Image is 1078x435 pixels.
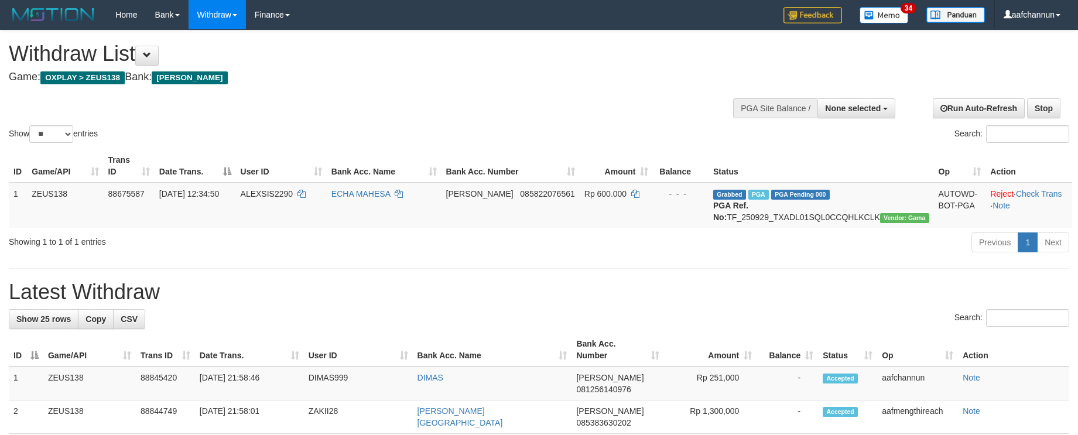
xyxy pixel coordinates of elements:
[16,314,71,324] span: Show 25 rows
[783,7,842,23] img: Feedback.jpg
[576,406,644,416] span: [PERSON_NAME]
[986,309,1069,327] input: Search:
[576,385,631,394] span: Copy 081256140976 to clipboard
[43,333,136,367] th: Game/API: activate to sort column ascending
[195,367,304,400] td: [DATE] 21:58:46
[709,149,934,183] th: Status
[1016,189,1062,198] a: Check Trans
[963,406,980,416] a: Note
[993,201,1010,210] a: Note
[817,98,895,118] button: None selected
[29,125,73,143] select: Showentries
[664,400,757,434] td: Rp 1,300,000
[823,407,858,417] span: Accepted
[108,189,145,198] span: 88675587
[155,149,236,183] th: Date Trans.: activate to sort column descending
[580,149,653,183] th: Amount: activate to sort column ascending
[825,104,881,113] span: None selected
[327,149,442,183] th: Bank Acc. Name: activate to sort column ascending
[958,333,1069,367] th: Action
[934,149,986,183] th: Op: activate to sort column ascending
[304,367,413,400] td: DIMAS999
[9,6,98,23] img: MOTION_logo.png
[195,333,304,367] th: Date Trans.: activate to sort column ascending
[963,373,980,382] a: Note
[331,189,390,198] a: ECHA MAHESA
[709,183,934,228] td: TF_250929_TXADL01SQL0CCQHLKCLK
[446,189,514,198] span: [PERSON_NAME]
[520,189,574,198] span: Copy 085822076561 to clipboard
[304,400,413,434] td: ZAKII28
[576,373,644,382] span: [PERSON_NAME]
[653,149,709,183] th: Balance
[159,189,219,198] span: [DATE] 12:34:50
[576,418,631,427] span: Copy 085383630202 to clipboard
[933,98,1025,118] a: Run Auto-Refresh
[9,333,43,367] th: ID: activate to sort column descending
[27,149,103,183] th: Game/API: activate to sort column ascending
[985,149,1072,183] th: Action
[104,149,155,183] th: Trans ID: activate to sort column ascending
[9,42,707,66] h1: Withdraw List
[236,149,327,183] th: User ID: activate to sort column ascending
[136,367,195,400] td: 88845420
[757,333,818,367] th: Balance: activate to sort column ascending
[926,7,985,23] img: panduan.png
[9,400,43,434] td: 2
[40,71,125,84] span: OXPLAY > ZEUS138
[733,98,817,118] div: PGA Site Balance /
[43,367,136,400] td: ZEUS138
[417,406,503,427] a: [PERSON_NAME][GEOGRAPHIC_DATA]
[901,3,916,13] span: 34
[1037,232,1069,252] a: Next
[1018,232,1038,252] a: 1
[9,231,440,248] div: Showing 1 to 1 of 1 entries
[413,333,572,367] th: Bank Acc. Name: activate to sort column ascending
[860,7,909,23] img: Button%20Memo.svg
[9,309,78,329] a: Show 25 rows
[771,190,830,200] span: PGA Pending
[877,367,958,400] td: aafchannun
[9,183,27,228] td: 1
[27,183,103,228] td: ZEUS138
[9,280,1069,304] h1: Latest Withdraw
[880,213,929,223] span: Vendor URL: https://trx31.1velocity.biz
[818,333,877,367] th: Status: activate to sort column ascending
[417,373,443,382] a: DIMAS
[934,183,986,228] td: AUTOWD-BOT-PGA
[43,400,136,434] td: ZEUS138
[241,189,293,198] span: ALEXSIS2290
[877,333,958,367] th: Op: activate to sort column ascending
[78,309,114,329] a: Copy
[121,314,138,324] span: CSV
[136,400,195,434] td: 88844749
[9,367,43,400] td: 1
[9,71,707,83] h4: Game: Bank:
[985,183,1072,228] td: · ·
[713,190,746,200] span: Grabbed
[584,189,627,198] span: Rp 600.000
[571,333,664,367] th: Bank Acc. Number: activate to sort column ascending
[85,314,106,324] span: Copy
[954,309,1069,327] label: Search:
[113,309,145,329] a: CSV
[990,189,1014,198] a: Reject
[757,367,818,400] td: -
[664,333,757,367] th: Amount: activate to sort column ascending
[304,333,413,367] th: User ID: activate to sort column ascending
[152,71,227,84] span: [PERSON_NAME]
[1027,98,1060,118] a: Stop
[9,125,98,143] label: Show entries
[658,188,704,200] div: - - -
[9,149,27,183] th: ID
[136,333,195,367] th: Trans ID: activate to sort column ascending
[713,201,748,222] b: PGA Ref. No:
[757,400,818,434] td: -
[877,400,958,434] td: aafmengthireach
[195,400,304,434] td: [DATE] 21:58:01
[664,367,757,400] td: Rp 251,000
[823,374,858,383] span: Accepted
[442,149,580,183] th: Bank Acc. Number: activate to sort column ascending
[986,125,1069,143] input: Search:
[971,232,1018,252] a: Previous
